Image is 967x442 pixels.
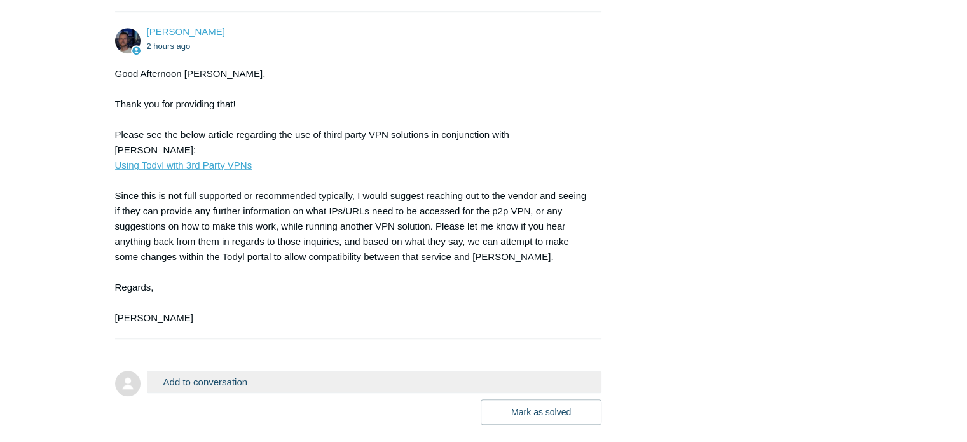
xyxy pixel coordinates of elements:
a: Using Todyl with 3rd Party VPNs [115,160,252,170]
button: Mark as solved [481,399,601,425]
div: Good Afternoon [PERSON_NAME], Thank you for providing that! Please see the below article regardin... [115,66,589,326]
a: [PERSON_NAME] [147,26,225,37]
button: Add to conversation [147,371,602,393]
span: Connor Davis [147,26,225,37]
time: 09/30/2025, 13:50 [147,41,191,51]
